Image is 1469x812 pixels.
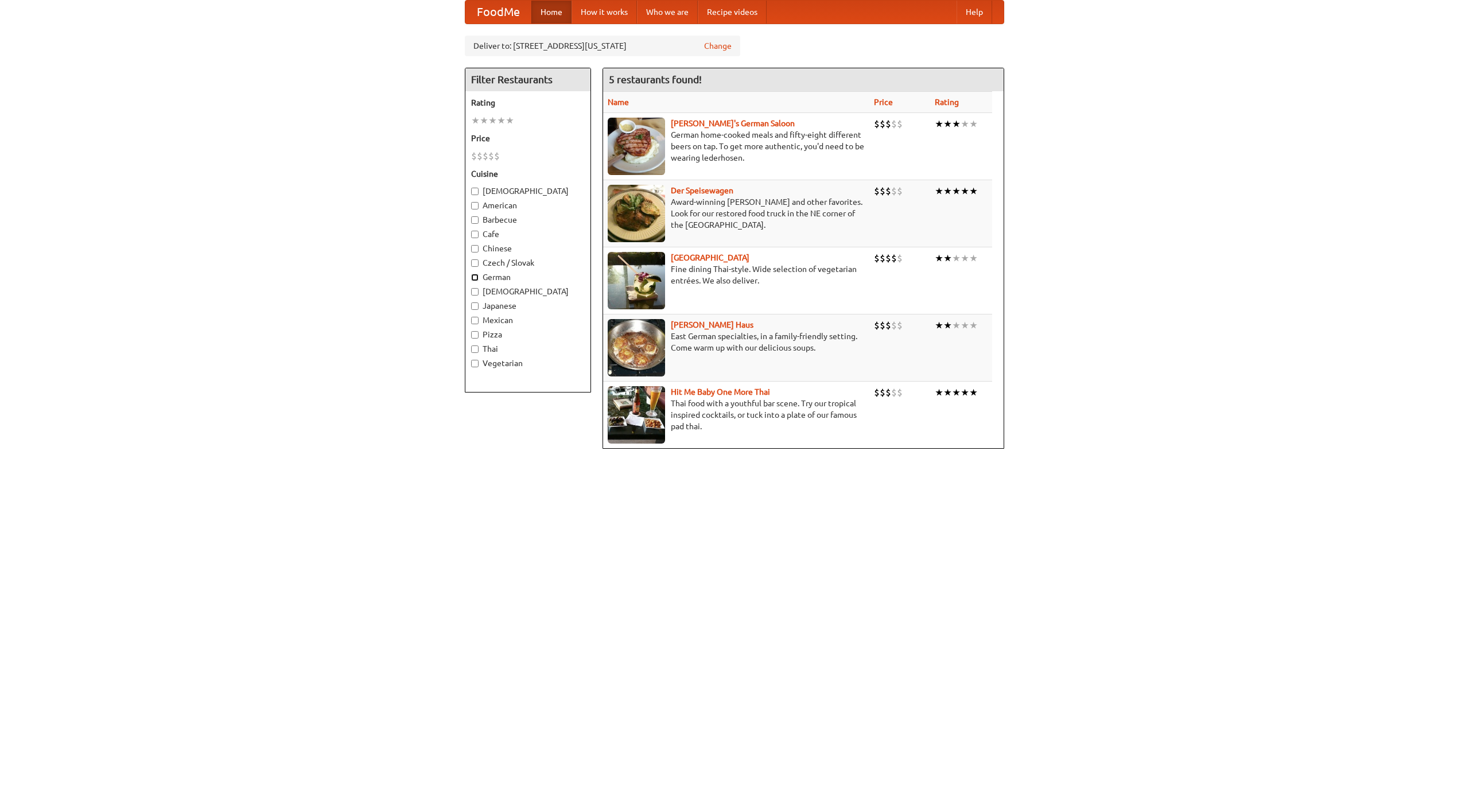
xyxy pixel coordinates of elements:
li: ★ [969,118,978,130]
li: ★ [969,252,978,265]
label: Chinese [471,243,585,254]
a: Home [531,1,572,24]
li: $ [880,252,885,265]
label: Japanese [471,300,585,312]
p: German home-cooked meals and fifty-eight different beers on tap. To get more authentic, you'd nee... [608,129,865,164]
li: ★ [506,114,514,127]
input: Japanese [471,302,479,310]
a: How it works [572,1,637,24]
li: ★ [935,185,943,197]
a: Price [874,98,893,107]
li: $ [885,252,891,265]
label: Mexican [471,314,585,326]
a: Who we are [637,1,698,24]
input: Barbecue [471,216,479,224]
label: Cafe [471,228,585,240]
li: $ [471,150,477,162]
li: $ [874,185,880,197]
div: Deliver to: [STREET_ADDRESS][US_STATE] [465,36,740,56]
img: babythai.jpg [608,386,665,444]
li: ★ [961,118,969,130]
li: $ [880,185,885,197]
label: American [471,200,585,211]
li: ★ [961,185,969,197]
li: ★ [969,319,978,332]
b: Der Speisewagen [671,186,733,195]
label: German [471,271,585,283]
li: $ [874,386,880,399]
li: ★ [961,386,969,399]
li: $ [885,386,891,399]
li: ★ [952,319,961,332]
li: $ [891,118,897,130]
li: ★ [961,252,969,265]
p: Thai food with a youthful bar scene. Try our tropical inspired cocktails, or tuck into a plate of... [608,398,865,432]
input: Cafe [471,231,479,238]
li: $ [897,386,903,399]
p: East German specialties, in a family-friendly setting. Come warm up with our delicious soups. [608,331,865,353]
li: ★ [943,386,952,399]
li: $ [891,386,897,399]
h5: Cuisine [471,168,585,180]
input: American [471,202,479,209]
input: Thai [471,345,479,353]
a: Recipe videos [698,1,767,24]
label: Czech / Slovak [471,257,585,269]
li: $ [477,150,483,162]
li: ★ [471,114,480,127]
li: $ [880,386,885,399]
li: ★ [943,252,952,265]
h5: Price [471,133,585,144]
li: ★ [935,252,943,265]
a: Name [608,98,629,107]
li: ★ [935,386,943,399]
li: ★ [497,114,506,127]
input: Chinese [471,245,479,252]
a: FoodMe [465,1,531,24]
a: [PERSON_NAME] Haus [671,320,753,329]
li: $ [897,118,903,130]
li: ★ [943,118,952,130]
li: ★ [952,118,961,130]
label: [DEMOGRAPHIC_DATA] [471,185,585,197]
li: ★ [961,319,969,332]
li: $ [874,319,880,332]
li: $ [488,150,494,162]
li: ★ [935,118,943,130]
input: Vegetarian [471,360,479,367]
li: $ [897,185,903,197]
label: Thai [471,343,585,355]
li: $ [897,252,903,265]
img: kohlhaus.jpg [608,319,665,376]
p: Award-winning [PERSON_NAME] and other favorites. Look for our restored food truck in the NE corne... [608,196,865,231]
a: Help [957,1,992,24]
img: speisewagen.jpg [608,185,665,242]
li: $ [874,118,880,130]
li: $ [891,319,897,332]
li: ★ [969,185,978,197]
a: [GEOGRAPHIC_DATA] [671,253,749,262]
li: ★ [943,185,952,197]
li: ★ [952,252,961,265]
input: Mexican [471,317,479,324]
li: $ [874,252,880,265]
li: ★ [943,319,952,332]
a: [PERSON_NAME]'s German Saloon [671,119,795,128]
li: ★ [488,114,497,127]
img: esthers.jpg [608,118,665,175]
label: Vegetarian [471,358,585,369]
li: ★ [969,386,978,399]
input: German [471,274,479,281]
a: Hit Me Baby One More Thai [671,387,770,397]
li: $ [880,118,885,130]
li: $ [885,319,891,332]
input: [DEMOGRAPHIC_DATA] [471,288,479,296]
h5: Rating [471,97,585,108]
input: Czech / Slovak [471,259,479,267]
li: ★ [935,319,943,332]
li: $ [897,319,903,332]
li: ★ [480,114,488,127]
